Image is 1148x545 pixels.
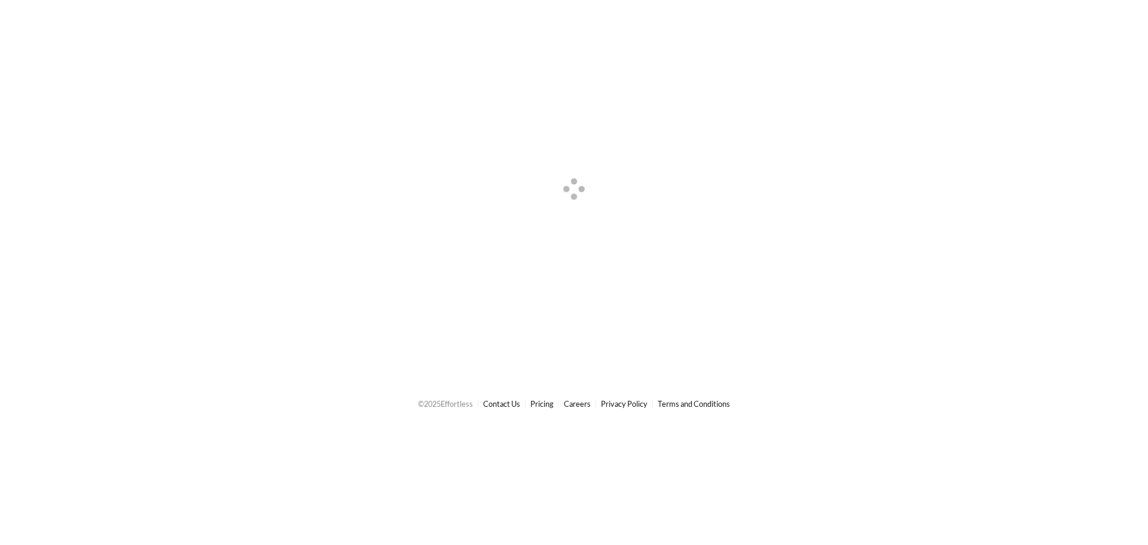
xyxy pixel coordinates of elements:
[658,399,730,409] a: Terms and Conditions
[530,399,554,409] a: Pricing
[418,399,473,409] span: © 2025 Effortless
[564,399,591,409] a: Careers
[601,399,648,409] a: Privacy Policy
[483,399,520,409] a: Contact Us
